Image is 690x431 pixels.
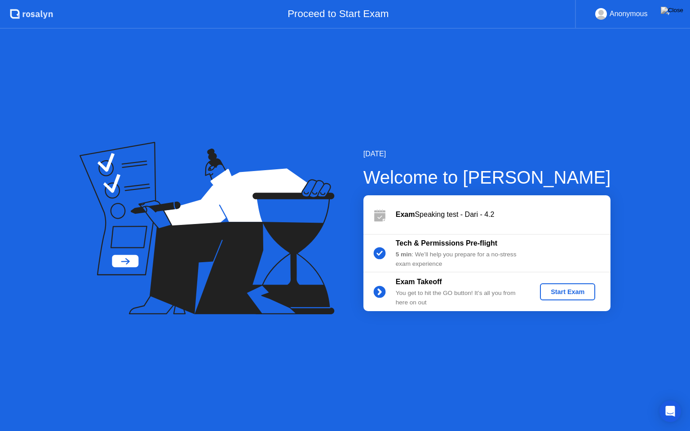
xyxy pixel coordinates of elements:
div: You get to hit the GO button! It’s all you from here on out [396,289,525,307]
div: Welcome to [PERSON_NAME] [363,164,611,191]
div: Speaking test - Dari - 4.2 [396,209,610,220]
button: Start Exam [540,283,595,300]
b: Exam [396,211,415,218]
b: Tech & Permissions Pre-flight [396,239,497,247]
div: Start Exam [544,288,592,295]
div: Open Intercom Messenger [659,400,681,422]
b: Exam Takeoff [396,278,442,286]
div: Anonymous [610,8,648,20]
b: 5 min [396,251,412,258]
div: [DATE] [363,149,611,159]
div: : We’ll help you prepare for a no-stress exam experience [396,250,525,268]
img: Close [661,7,683,14]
